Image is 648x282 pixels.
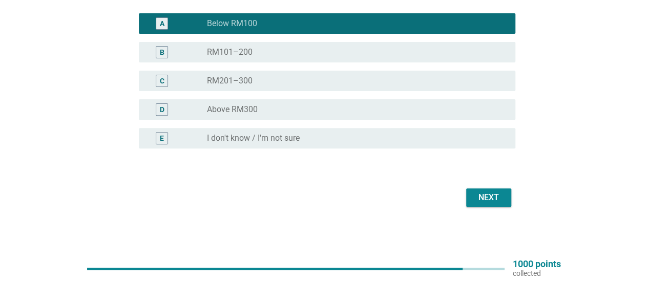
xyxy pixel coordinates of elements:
div: C [160,76,164,86]
div: B [160,47,164,58]
p: collected [513,269,561,278]
label: Above RM300 [207,104,258,115]
div: Next [474,191,503,204]
label: Below RM100 [207,18,257,29]
div: E [160,133,164,144]
div: D [160,104,164,115]
label: RM101–200 [207,47,253,57]
div: A [160,18,164,29]
label: RM201–300 [207,76,253,86]
p: 1000 points [513,259,561,269]
label: I don't know / I'm not sure [207,133,300,143]
button: Next [466,188,511,207]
